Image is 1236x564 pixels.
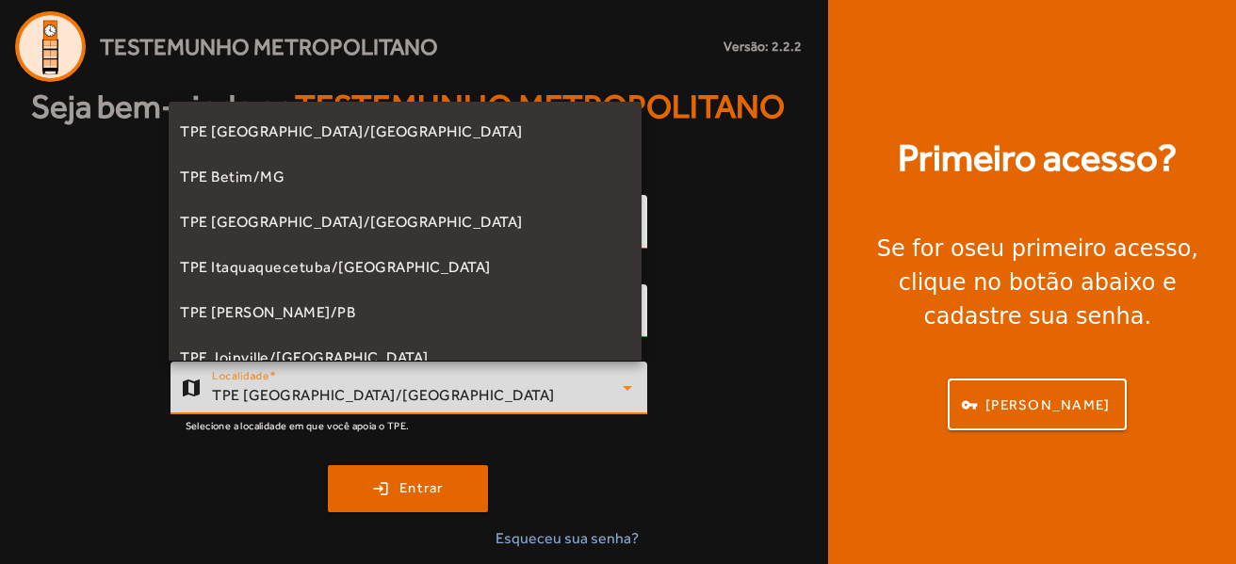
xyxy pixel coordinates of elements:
[180,211,523,234] span: TPE [GEOGRAPHIC_DATA]/[GEOGRAPHIC_DATA]
[180,346,429,369] span: TPE Joinville/[GEOGRAPHIC_DATA]
[180,301,355,324] span: TPE [PERSON_NAME]/PB
[180,121,523,143] span: TPE [GEOGRAPHIC_DATA]/[GEOGRAPHIC_DATA]
[180,166,285,188] span: TPE Betim/MG
[180,256,491,279] span: TPE Itaquaquecetuba/[GEOGRAPHIC_DATA]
